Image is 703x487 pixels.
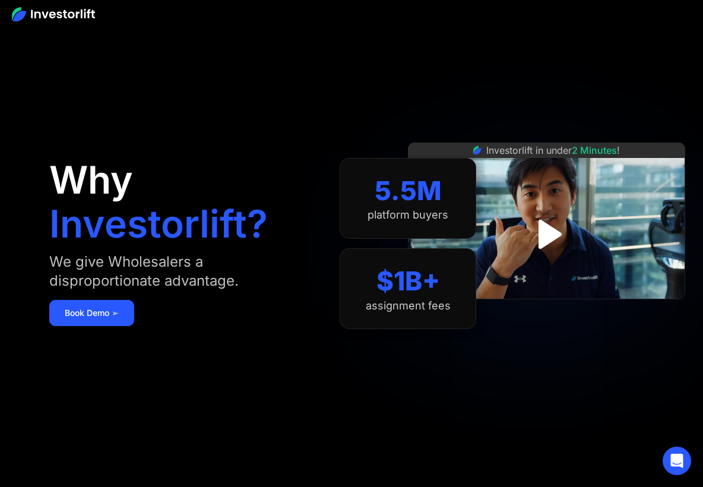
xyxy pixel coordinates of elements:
div: We give Wholesalers a disproportionate advantage. [49,252,316,290]
div: assignment fees [366,299,451,312]
div: Investorlift in under ! [486,143,620,157]
h1: Why [49,161,133,199]
div: platform buyers [368,208,448,222]
a: open lightbox [520,208,573,261]
h1: Investorlift? [49,205,268,243]
span: 2 Minutes [572,144,617,156]
iframe: Customer reviews powered by Trustpilot [458,305,636,320]
div: $1B+ [376,265,440,297]
div: Open Intercom Messenger [663,447,691,475]
div: 5.5M [375,175,442,207]
a: Book Demo ➢ [49,300,134,326]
